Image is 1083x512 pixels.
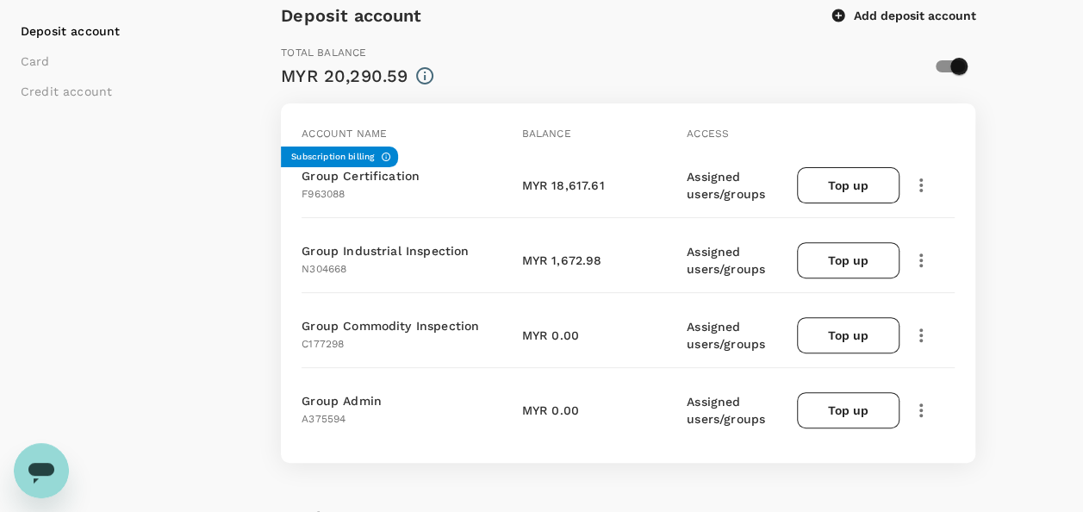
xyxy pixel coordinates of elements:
button: Top up [797,242,900,278]
button: Top up [797,167,900,203]
span: Account name [302,128,387,140]
p: MYR 18,617.61 [522,177,605,194]
p: Group Admin [302,392,382,409]
p: Group Commodity Inspection [302,317,479,334]
button: Add deposit account [832,8,975,23]
h6: Deposit account [281,2,421,29]
span: C177298 [302,338,344,350]
li: Credit account [21,83,236,100]
span: Balance [522,128,571,140]
span: Assigned users/groups [687,395,765,426]
li: Card [21,53,236,70]
span: F963088 [302,188,345,200]
span: Assigned users/groups [687,170,765,201]
button: Top up [797,317,900,353]
button: Top up [797,392,900,428]
p: MYR 0.00 [522,402,579,419]
span: Assigned users/groups [687,320,765,351]
span: Access [687,128,729,140]
p: Group Certification [302,167,420,184]
h6: Subscription billing [291,150,374,164]
span: Total balance [281,47,366,59]
li: Deposit account [21,22,236,40]
span: N304668 [302,263,346,275]
span: A375594 [302,413,345,425]
p: MYR 0.00 [522,327,579,344]
iframe: Button to launch messaging window [14,443,69,498]
p: Group Industrial Inspection [302,242,469,259]
span: Assigned users/groups [687,245,765,276]
div: MYR 20,290.59 [281,62,408,90]
p: MYR 1,672.98 [522,252,602,269]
